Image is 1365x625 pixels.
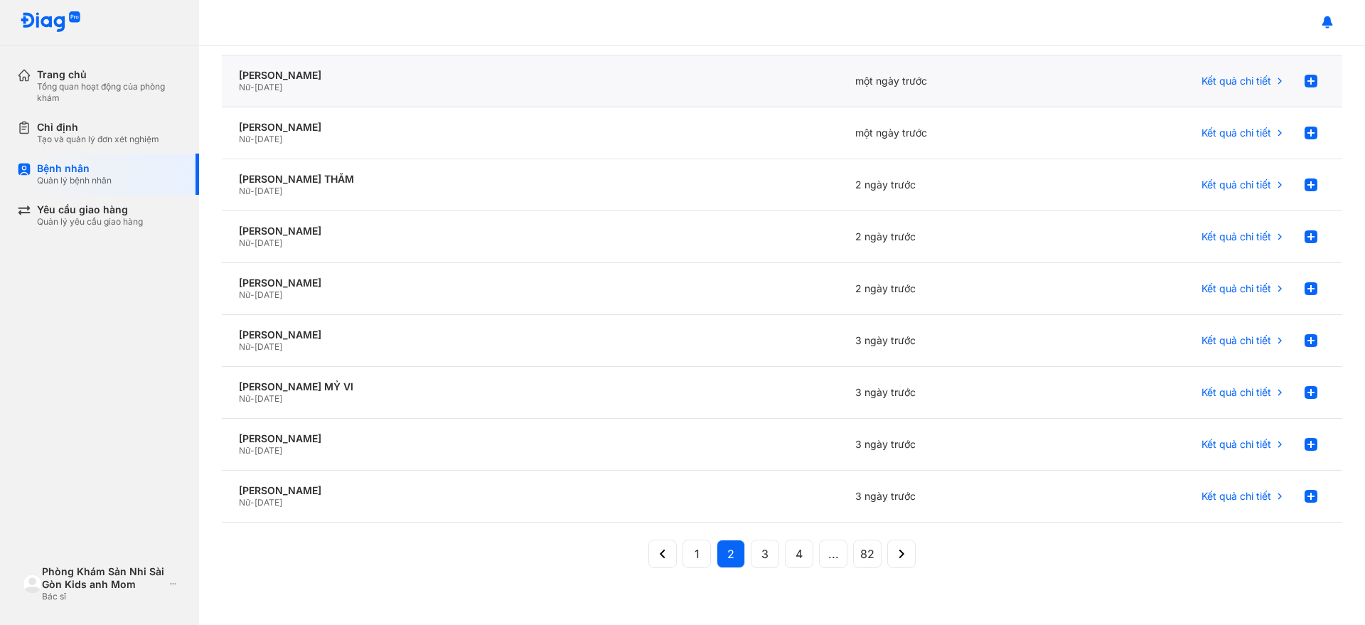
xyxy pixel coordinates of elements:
[239,484,597,497] div: [PERSON_NAME]
[682,540,711,568] button: 1
[250,393,255,404] span: -
[761,545,769,562] span: 3
[1201,438,1271,451] span: Kết quả chi tiết
[239,289,250,300] span: Nữ
[796,545,803,562] span: 4
[727,545,734,562] span: 2
[717,540,745,568] button: 2
[860,545,874,562] span: 82
[838,367,1062,419] div: 3 ngày trước
[853,540,882,568] button: 82
[255,82,282,92] span: [DATE]
[838,419,1062,471] div: 3 ngày trước
[255,445,282,456] span: [DATE]
[1201,386,1271,399] span: Kết quả chi tiết
[239,134,250,144] span: Nữ
[255,497,282,508] span: [DATE]
[37,175,112,186] div: Quản lý bệnh nhân
[37,216,143,228] div: Quản lý yêu cầu giao hàng
[37,203,143,216] div: Yêu cầu giao hàng
[1201,282,1271,295] span: Kết quả chi tiết
[37,162,112,175] div: Bệnh nhân
[37,121,159,134] div: Chỉ định
[239,237,250,248] span: Nữ
[239,445,250,456] span: Nữ
[37,134,159,145] div: Tạo và quản lý đơn xét nghiệm
[255,186,282,196] span: [DATE]
[1201,230,1271,243] span: Kết quả chi tiết
[250,134,255,144] span: -
[239,341,250,352] span: Nữ
[42,565,164,591] div: Phòng Khám Sản Nhi Sài Gòn Kids anh Mom
[250,186,255,196] span: -
[37,68,182,81] div: Trang chủ
[239,69,597,82] div: [PERSON_NAME]
[838,315,1062,367] div: 3 ngày trước
[1201,334,1271,347] span: Kết quả chi tiết
[239,186,250,196] span: Nữ
[250,237,255,248] span: -
[1201,75,1271,87] span: Kết quả chi tiết
[255,289,282,300] span: [DATE]
[20,11,81,33] img: logo
[828,545,839,562] span: ...
[239,432,597,445] div: [PERSON_NAME]
[255,393,282,404] span: [DATE]
[250,289,255,300] span: -
[23,575,42,594] img: logo
[1201,127,1271,139] span: Kết quả chi tiết
[785,540,813,568] button: 4
[838,263,1062,315] div: 2 ngày trước
[1201,178,1271,191] span: Kết quả chi tiết
[751,540,779,568] button: 3
[239,225,597,237] div: [PERSON_NAME]
[239,277,597,289] div: [PERSON_NAME]
[250,497,255,508] span: -
[250,341,255,352] span: -
[37,81,182,104] div: Tổng quan hoạt động của phòng khám
[838,107,1062,159] div: một ngày trước
[239,82,250,92] span: Nữ
[239,393,250,404] span: Nữ
[239,380,597,393] div: [PERSON_NAME] MỶ VI
[250,82,255,92] span: -
[695,545,700,562] span: 1
[255,134,282,144] span: [DATE]
[239,121,597,134] div: [PERSON_NAME]
[1201,490,1271,503] span: Kết quả chi tiết
[255,237,282,248] span: [DATE]
[819,540,847,568] button: ...
[838,55,1062,107] div: một ngày trước
[838,471,1062,523] div: 3 ngày trước
[838,159,1062,211] div: 2 ngày trước
[255,341,282,352] span: [DATE]
[250,445,255,456] span: -
[239,173,597,186] div: [PERSON_NAME] THẮM
[239,497,250,508] span: Nữ
[239,328,597,341] div: [PERSON_NAME]
[838,211,1062,263] div: 2 ngày trước
[42,591,164,602] div: Bác sĩ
